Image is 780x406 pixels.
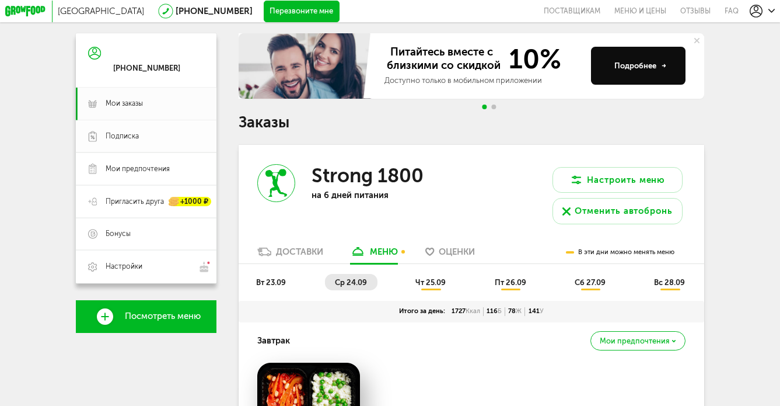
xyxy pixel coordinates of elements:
[552,198,683,224] button: Отменить автобронь
[106,229,131,239] span: Бонусы
[516,307,522,315] span: Ж
[384,46,502,72] span: Питайтесь вместе с близкими со скидкой
[540,307,544,315] span: У
[502,46,561,72] span: 10%
[345,246,404,263] a: меню
[491,105,496,109] span: Go to slide 2
[498,307,502,315] span: Б
[76,88,216,120] a: Мои заказы
[106,164,170,174] span: Мои предпочтения
[113,64,180,74] div: [PHONE_NUMBER]
[106,99,143,109] span: Мои заказы
[106,262,142,272] span: Настройки
[505,307,525,316] div: 78
[654,278,685,287] span: вс 28.09
[76,120,216,153] a: Подписка
[76,300,216,333] a: Посмотреть меню
[58,6,144,16] span: [GEOGRAPHIC_DATA]
[76,152,216,185] a: Мои предпочтения
[484,307,505,316] div: 116
[76,250,216,283] a: Настройки
[396,307,448,316] div: Итого за день:
[169,197,211,206] div: +1000 ₽
[552,167,683,193] button: Настроить меню
[525,307,547,316] div: 141
[312,190,452,200] p: на 6 дней питания
[482,105,487,109] span: Go to slide 1
[76,185,216,218] a: Пригласить друга +1000 ₽
[566,241,674,263] div: В эти дни можно менять меню
[252,246,328,263] a: Доставки
[370,247,398,257] div: меню
[76,218,216,251] a: Бонусы
[335,278,367,287] span: ср 24.09
[495,278,526,287] span: пт 26.09
[125,311,201,321] span: Посмотреть меню
[276,247,323,257] div: Доставки
[384,75,582,86] div: Доступно только в мобильном приложении
[106,197,164,207] span: Пригласить друга
[239,116,704,130] h1: Заказы
[439,247,475,257] span: Оценки
[420,246,481,263] a: Оценки
[600,338,670,345] span: Мои предпочтения
[176,6,253,16] a: [PHONE_NUMBER]
[312,164,424,188] h3: Strong 1800
[466,307,480,315] span: Ккал
[575,204,673,217] div: Отменить автобронь
[449,307,484,316] div: 1727
[257,331,290,352] h4: Завтрак
[591,47,685,85] button: Подробнее
[239,33,374,98] img: family-banner.579af9d.jpg
[256,278,286,287] span: вт 23.09
[264,1,340,22] button: Перезвоните мне
[106,131,139,141] span: Подписка
[575,278,606,287] span: сб 27.09
[415,278,446,287] span: чт 25.09
[614,61,666,72] div: Подробнее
